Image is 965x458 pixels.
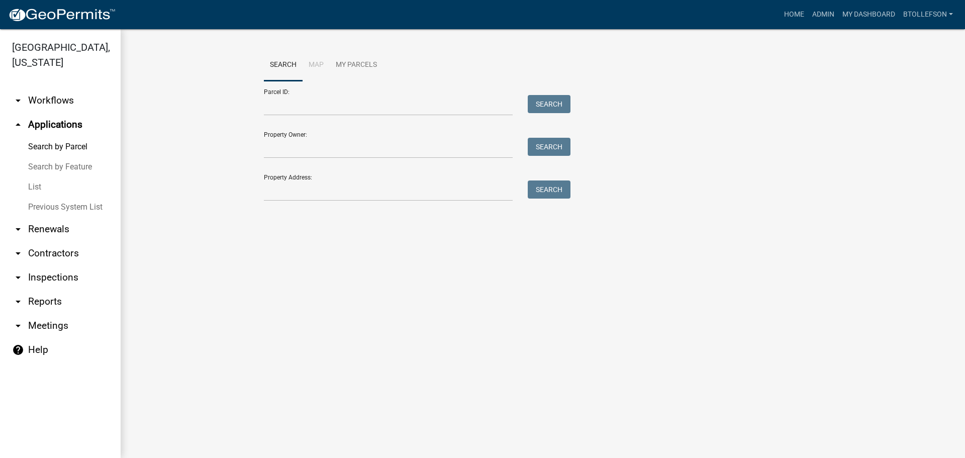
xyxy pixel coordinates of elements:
[12,296,24,308] i: arrow_drop_down
[12,119,24,131] i: arrow_drop_up
[808,5,838,24] a: Admin
[330,49,383,81] a: My Parcels
[528,95,570,113] button: Search
[780,5,808,24] a: Home
[899,5,957,24] a: btollefson
[12,223,24,235] i: arrow_drop_down
[12,271,24,284] i: arrow_drop_down
[838,5,899,24] a: My Dashboard
[528,180,570,199] button: Search
[528,138,570,156] button: Search
[12,344,24,356] i: help
[264,49,303,81] a: Search
[12,247,24,259] i: arrow_drop_down
[12,320,24,332] i: arrow_drop_down
[12,95,24,107] i: arrow_drop_down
